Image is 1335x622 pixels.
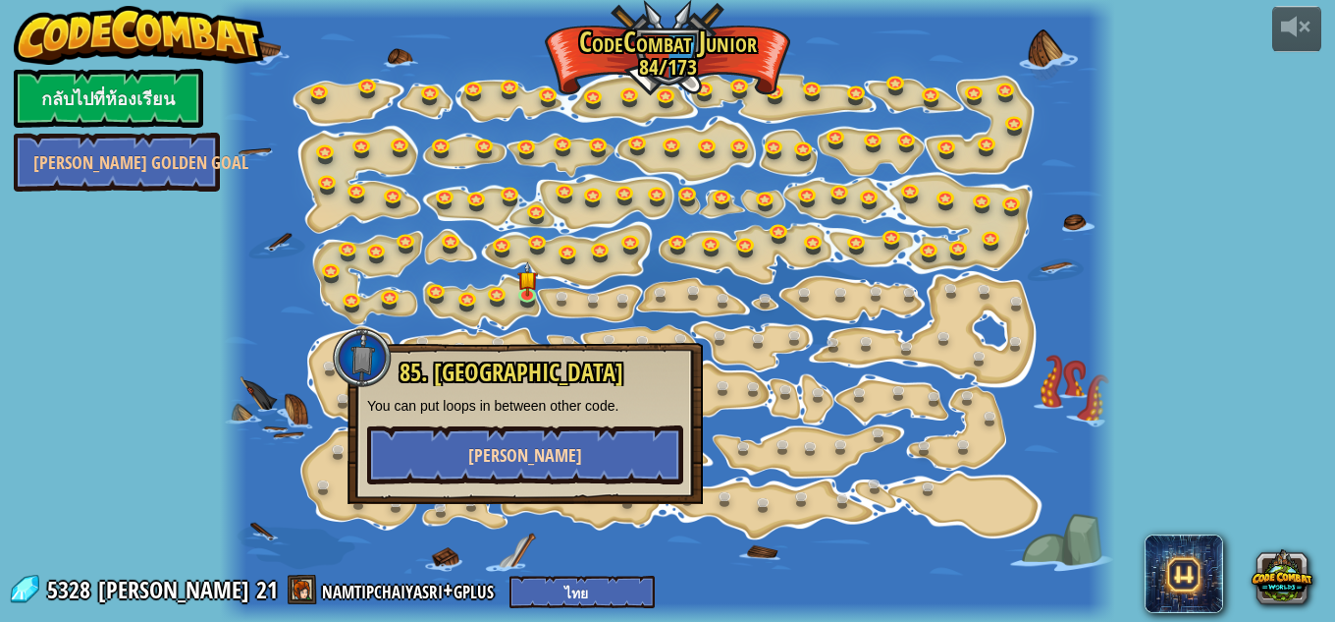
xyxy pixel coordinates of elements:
[1272,6,1321,52] button: ปรับระดับเสียง
[517,261,538,297] img: level-banner-started.png
[98,574,249,606] span: [PERSON_NAME]
[14,6,265,65] img: CodeCombat - Learn how to code by playing a game
[14,69,203,128] a: กลับไปที่ห้องเรียน
[367,396,683,416] p: You can put loops in between other code.
[47,574,96,605] span: 5328
[322,574,500,605] a: namtipchaiyasri+gplus
[256,574,278,605] span: 21
[14,133,220,192] a: [PERSON_NAME] Golden Goal
[400,356,623,389] span: 85. [GEOGRAPHIC_DATA]
[468,443,582,468] span: [PERSON_NAME]
[367,425,683,484] button: [PERSON_NAME]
